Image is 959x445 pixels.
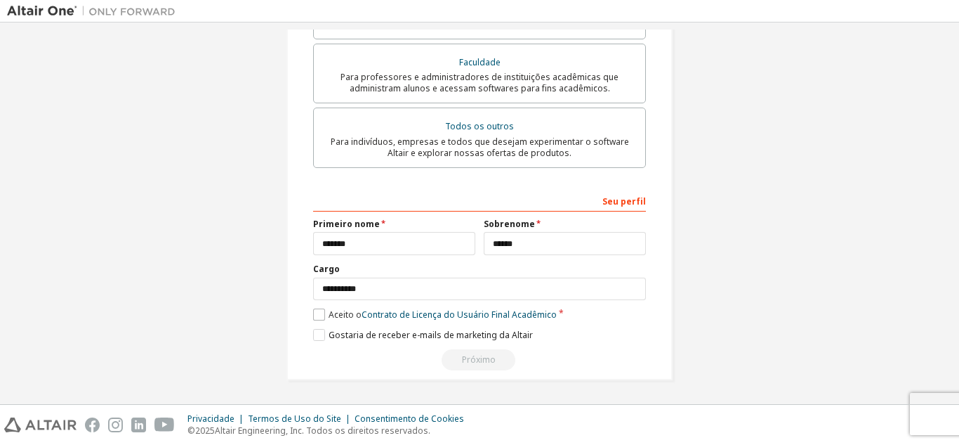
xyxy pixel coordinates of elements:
font: Sobrenome [484,218,535,230]
font: Acadêmico [512,309,557,321]
font: Aceito o [329,309,362,321]
img: linkedin.svg [131,418,146,432]
img: Altair Um [7,4,183,18]
img: instagram.svg [108,418,123,432]
font: Seu perfil [602,195,646,207]
font: Contrato de Licença do Usuário Final [362,309,510,321]
font: Gostaria de receber e-mails de marketing da Altair [329,329,533,341]
div: Read and acccept EULA to continue [313,349,646,370]
font: Todos os outros [445,120,514,132]
font: © [187,425,195,437]
font: 2025 [195,425,215,437]
font: Termos de Uso do Site [248,413,341,425]
font: Consentimento de Cookies [355,413,464,425]
font: Privacidade [187,413,234,425]
font: Para indivíduos, empresas e todos que desejam experimentar o software Altair e explorar nossas of... [331,136,629,159]
font: Primeiro nome [313,218,380,230]
img: youtube.svg [154,418,175,432]
font: Cargo [313,263,340,275]
img: altair_logo.svg [4,418,77,432]
font: Para professores e administradores de instituições acadêmicas que administram alunos e acessam so... [340,71,619,94]
font: Faculdade [459,56,501,68]
img: facebook.svg [85,418,100,432]
font: Altair Engineering, Inc. Todos os direitos reservados. [215,425,430,437]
